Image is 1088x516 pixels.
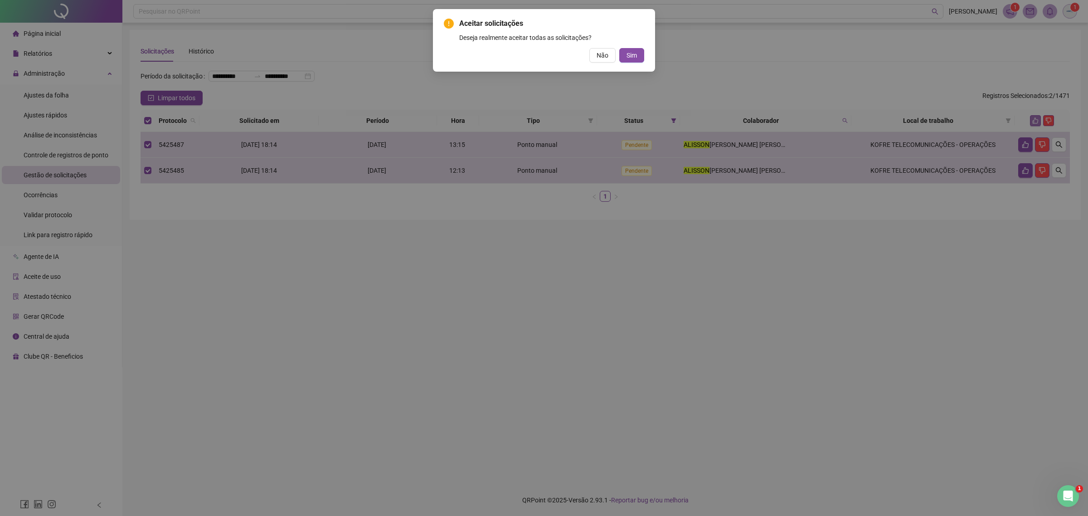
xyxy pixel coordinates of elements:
span: 1 [1076,485,1083,492]
button: Não [589,48,616,63]
button: Sim [619,48,644,63]
span: Sim [627,50,637,60]
span: exclamation-circle [444,19,454,29]
iframe: Intercom live chat [1057,485,1079,507]
span: Não [597,50,608,60]
span: Aceitar solicitações [459,18,644,29]
div: Deseja realmente aceitar todas as solicitações? [459,33,644,43]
